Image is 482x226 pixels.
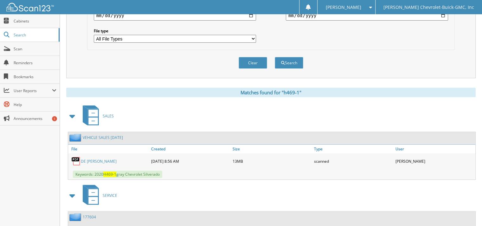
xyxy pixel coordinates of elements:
a: User [394,145,475,153]
a: SALES [79,104,114,129]
a: VEHICLE SALES [DATE] [83,135,123,140]
span: User Reports [14,88,52,93]
img: folder2.png [69,213,83,221]
span: Scan [14,46,56,52]
a: Type [312,145,394,153]
span: Keywords: 2020 gray Chevrolet Silverado [73,171,162,178]
a: Size [231,145,312,153]
span: [PERSON_NAME] [325,5,361,9]
img: PDF.png [71,156,81,166]
a: 177604 [83,214,96,220]
span: SALES [103,113,114,119]
img: folder2.png [69,134,83,141]
div: 13MB [231,155,312,167]
a: DE [PERSON_NAME] [81,159,117,164]
div: 1 [52,116,57,121]
div: scanned [312,155,394,167]
span: [PERSON_NAME] Chevrolet-Buick-GMC, Inc [383,5,474,9]
img: scan123-logo-white.svg [6,3,54,11]
span: Announcements [14,116,56,121]
span: H469-1 [103,172,116,177]
a: File [68,145,150,153]
input: end [286,10,448,21]
label: File type [94,28,256,34]
span: Reminders [14,60,56,66]
button: Search [275,57,303,69]
span: Search [14,32,55,38]
span: Help [14,102,56,107]
a: Created [150,145,231,153]
div: Matches found for "h469-1" [66,88,476,97]
span: Bookmarks [14,74,56,79]
input: start [94,10,256,21]
div: [DATE] 8:56 AM [150,155,231,167]
a: SERVICE [79,183,117,208]
button: Clear [239,57,267,69]
span: Cabinets [14,18,56,24]
div: [PERSON_NAME] [394,155,475,167]
span: SERVICE [103,193,117,198]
